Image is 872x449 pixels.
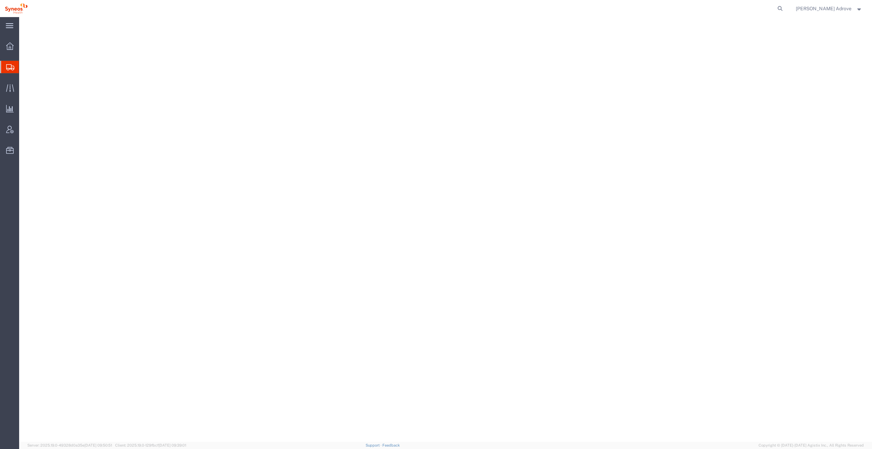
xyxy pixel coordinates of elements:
[759,443,864,448] span: Copyright © [DATE]-[DATE] Agistix Inc., All Rights Reserved
[796,5,851,12] span: Irene Perez Adrove
[159,443,186,447] span: [DATE] 09:39:01
[5,3,28,14] img: logo
[115,443,186,447] span: Client: 2025.19.0-129fbcf
[19,17,872,442] iframe: FS Legacy Container
[366,443,383,447] a: Support
[382,443,400,447] a: Feedback
[84,443,112,447] span: [DATE] 09:50:51
[27,443,112,447] span: Server: 2025.19.0-49328d0a35e
[795,4,863,13] button: [PERSON_NAME] Adrove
